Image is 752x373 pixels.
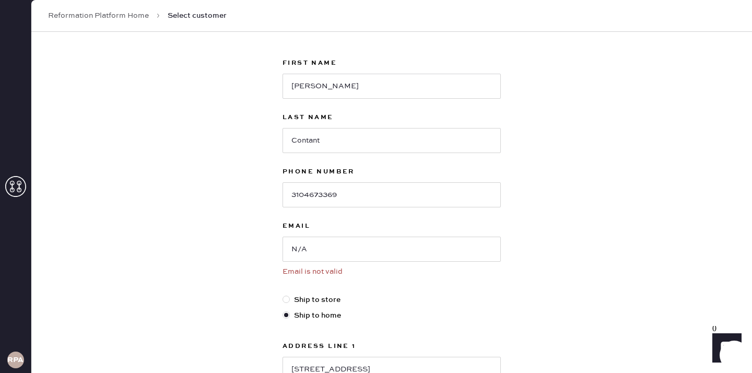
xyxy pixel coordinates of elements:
label: Ship to store [283,294,501,306]
label: Email [283,220,501,232]
div: Email is not valid [283,266,501,277]
h3: RPA [7,356,23,364]
label: Ship to home [283,310,501,321]
input: e.g. Doe [283,128,501,153]
input: e.g. john@doe.com [283,237,501,262]
label: Address Line 1 [283,340,501,353]
iframe: Front Chat [702,326,747,371]
input: e.g (XXX) XXXXXX [283,182,501,207]
input: e.g. John [283,74,501,99]
label: Phone Number [283,166,501,178]
label: Last Name [283,111,501,124]
label: First Name [283,57,501,69]
a: Reformation Platform Home [48,10,149,21]
span: Select customer [168,10,227,21]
